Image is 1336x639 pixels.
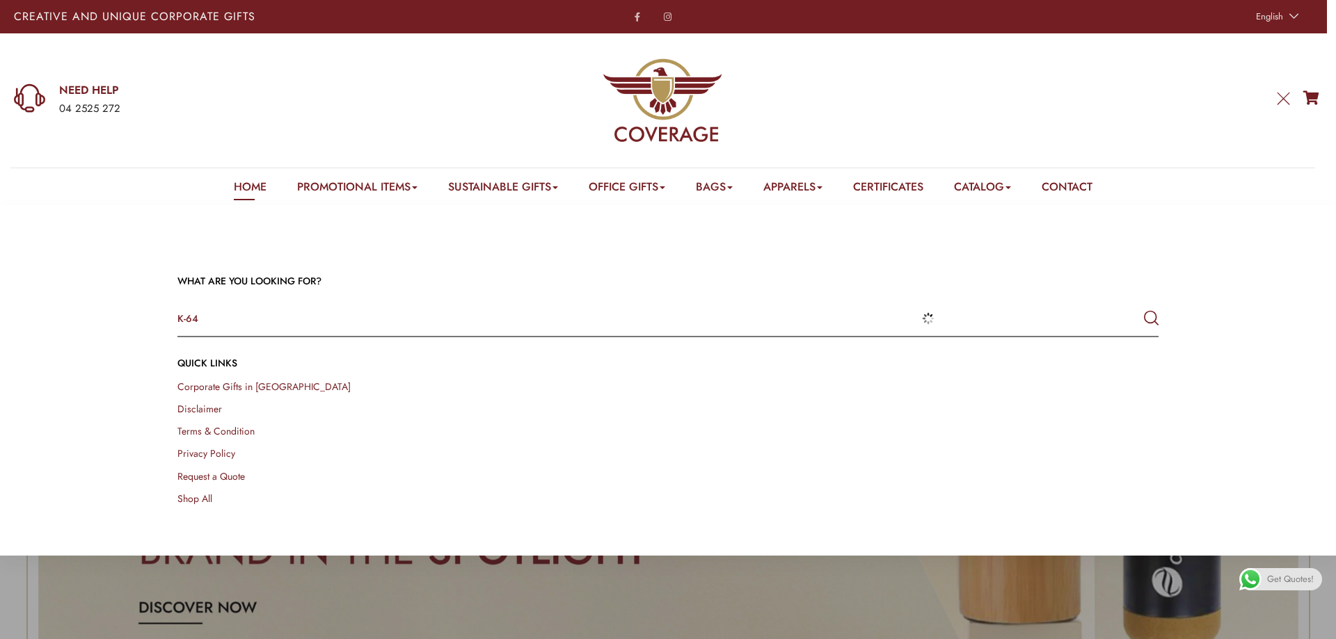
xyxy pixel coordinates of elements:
p: Creative and Unique Corporate Gifts [14,11,527,22]
a: Corporate Gifts in [GEOGRAPHIC_DATA] [177,380,351,394]
input: Search products... [177,302,962,335]
a: Privacy Policy [177,446,235,460]
span: Get Quotes! [1267,568,1314,590]
span: English [1256,10,1283,23]
a: Disclaimer [177,402,222,416]
a: Promotional Items [297,179,417,200]
a: Bags [696,179,733,200]
a: Sustainable Gifts [448,179,558,200]
div: 04 2525 272 [59,100,435,118]
h4: QUICK LINKs [177,356,1159,370]
a: Catalog [954,179,1011,200]
a: Office Gifts [589,179,665,200]
a: Terms & Condition [177,424,255,438]
a: Apparels [763,179,822,200]
a: Home [234,179,267,200]
a: Certificates [853,179,923,200]
a: Shop All [177,491,212,505]
a: Request a Quote [177,469,245,483]
a: Contact [1042,179,1092,200]
a: English [1249,7,1303,26]
h3: WHAT ARE YOU LOOKING FOR? [177,275,1159,289]
a: NEED HELP [59,83,435,98]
